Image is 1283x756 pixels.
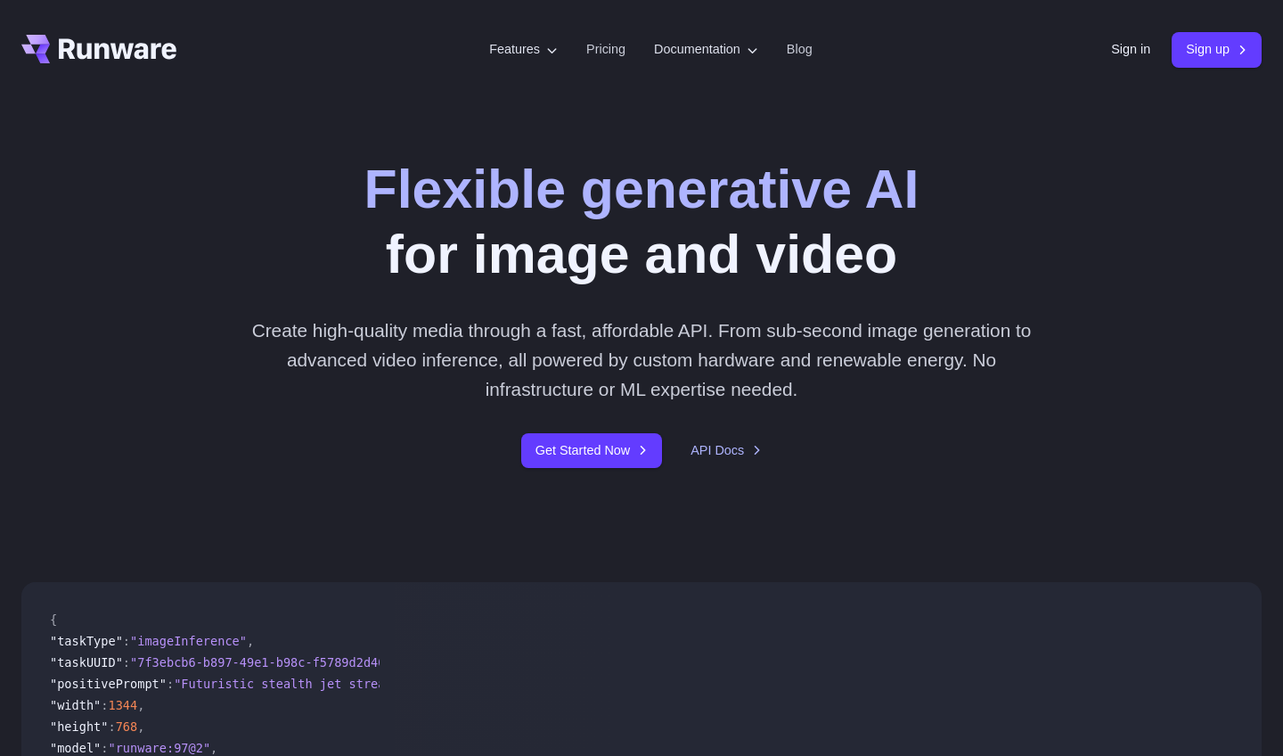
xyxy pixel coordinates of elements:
[123,634,130,648] span: :
[50,634,123,648] span: "taskType"
[654,39,758,60] label: Documentation
[50,698,101,712] span: "width"
[50,655,123,670] span: "taskUUID"
[364,157,919,287] h1: for image and video
[130,655,407,670] span: "7f3ebcb6-b897-49e1-b98c-f5789d2d40d7"
[101,698,108,712] span: :
[691,440,762,461] a: API Docs
[50,612,57,627] span: {
[210,741,217,755] span: ,
[174,677,838,691] span: "Futuristic stealth jet streaking through a neon-lit cityscape with glowing purple exhaust"
[521,433,662,468] a: Get Started Now
[123,655,130,670] span: :
[108,719,115,734] span: :
[787,39,813,60] a: Blog
[116,719,138,734] span: 768
[130,634,247,648] span: "imageInference"
[364,159,919,219] strong: Flexible generative AI
[50,677,167,691] span: "positivePrompt"
[247,634,254,648] span: ,
[21,35,176,63] a: Go to /
[50,741,101,755] span: "model"
[1172,32,1262,67] a: Sign up
[167,677,174,691] span: :
[108,741,210,755] span: "runware:97@2"
[108,698,137,712] span: 1344
[101,741,108,755] span: :
[1111,39,1150,60] a: Sign in
[137,719,144,734] span: ,
[489,39,558,60] label: Features
[137,698,144,712] span: ,
[245,316,1039,405] p: Create high-quality media through a fast, affordable API. From sub-second image generation to adv...
[50,719,108,734] span: "height"
[586,39,625,60] a: Pricing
